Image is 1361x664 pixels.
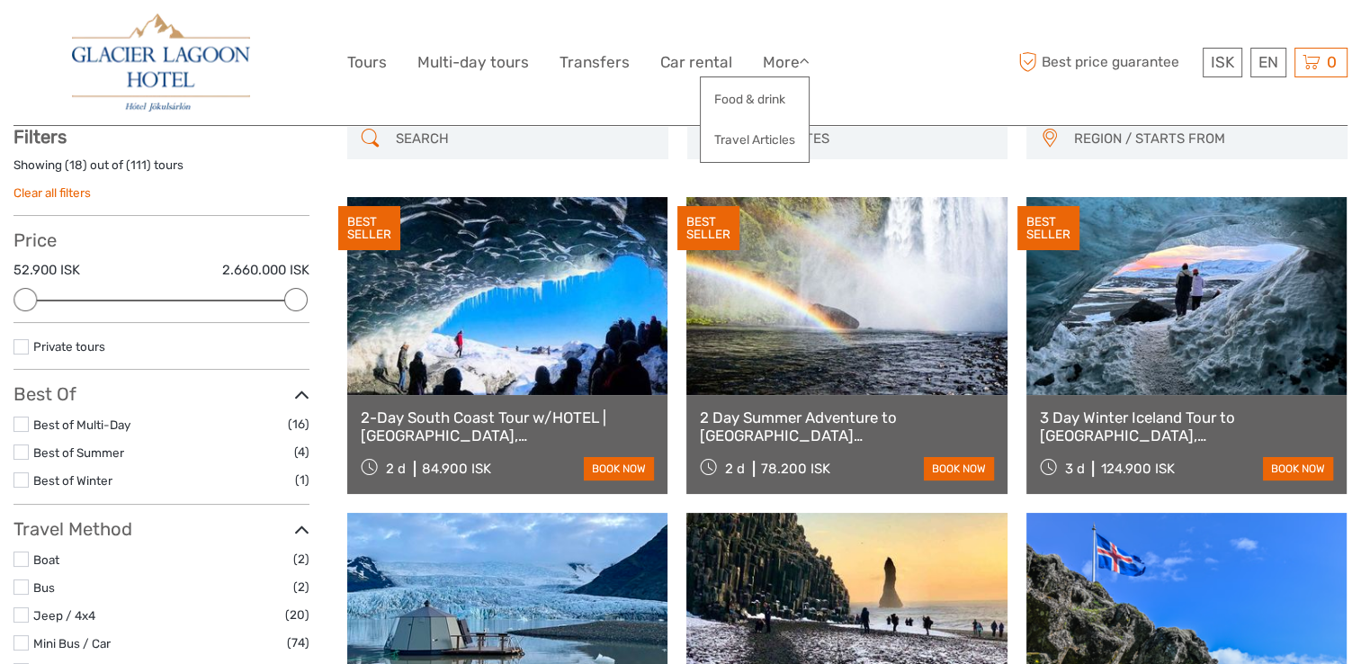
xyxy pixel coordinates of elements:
span: Best price guarantee [1014,48,1198,77]
a: Transfers [560,49,630,76]
a: Private tours [33,339,105,354]
span: (16) [288,414,309,435]
a: Clear all filters [13,185,91,200]
a: 2-Day South Coast Tour w/HOTEL | [GEOGRAPHIC_DATA], [GEOGRAPHIC_DATA], [GEOGRAPHIC_DATA] & Waterf... [361,408,654,445]
a: Best of Summer [33,445,124,460]
a: Food & drink [701,82,809,117]
div: 78.200 ISK [761,461,830,477]
span: 0 [1324,53,1339,71]
a: book now [584,457,654,480]
span: (20) [285,605,309,625]
span: (4) [294,442,309,462]
span: (2) [293,549,309,570]
span: 2 d [725,461,745,477]
a: Tours [347,49,387,76]
span: ISK [1211,53,1234,71]
strong: Filters [13,126,67,148]
span: 2 d [386,461,406,477]
a: Car rental [660,49,732,76]
p: We're away right now. Please check back later! [25,31,203,46]
span: (1) [295,470,309,490]
span: (74) [287,633,309,653]
button: Open LiveChat chat widget [207,28,228,49]
a: Bus [33,580,55,595]
div: 124.900 ISK [1100,461,1174,477]
button: REGION / STARTS FROM [1066,124,1339,154]
div: BEST SELLER [338,206,400,251]
a: Best of Winter [33,473,112,488]
a: book now [924,457,994,480]
label: 52.900 ISK [13,261,80,280]
a: Jeep / 4x4 [33,608,95,623]
a: Multi-day tours [417,49,529,76]
img: 2790-86ba44ba-e5e5-4a53-8ab7-28051417b7bc_logo_big.jpg [72,13,250,112]
a: 2 Day Summer Adventure to [GEOGRAPHIC_DATA] [GEOGRAPHIC_DATA], Glacier Hiking, [GEOGRAPHIC_DATA],... [700,408,993,445]
a: book now [1263,457,1333,480]
a: Mini Bus / Car [33,636,111,651]
label: 2.660.000 ISK [222,261,309,280]
div: BEST SELLER [677,206,739,251]
input: SEARCH [389,123,659,155]
input: SELECT DATES [729,123,999,155]
span: (2) [293,577,309,597]
label: 18 [69,157,83,174]
a: Boat [33,552,59,567]
div: Showing ( ) out of ( ) tours [13,157,309,184]
div: EN [1250,48,1286,77]
a: Best of Multi-Day [33,417,130,432]
label: 111 [130,157,147,174]
a: More [763,49,810,76]
h3: Price [13,229,309,251]
div: BEST SELLER [1017,206,1079,251]
a: 3 Day Winter Iceland Tour to [GEOGRAPHIC_DATA], [GEOGRAPHIC_DATA], [GEOGRAPHIC_DATA] and [GEOGRAP... [1040,408,1333,445]
span: 3 d [1064,461,1084,477]
h3: Travel Method [13,518,309,540]
div: 84.900 ISK [422,461,491,477]
h3: Best Of [13,383,309,405]
a: Travel Articles [701,122,809,157]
